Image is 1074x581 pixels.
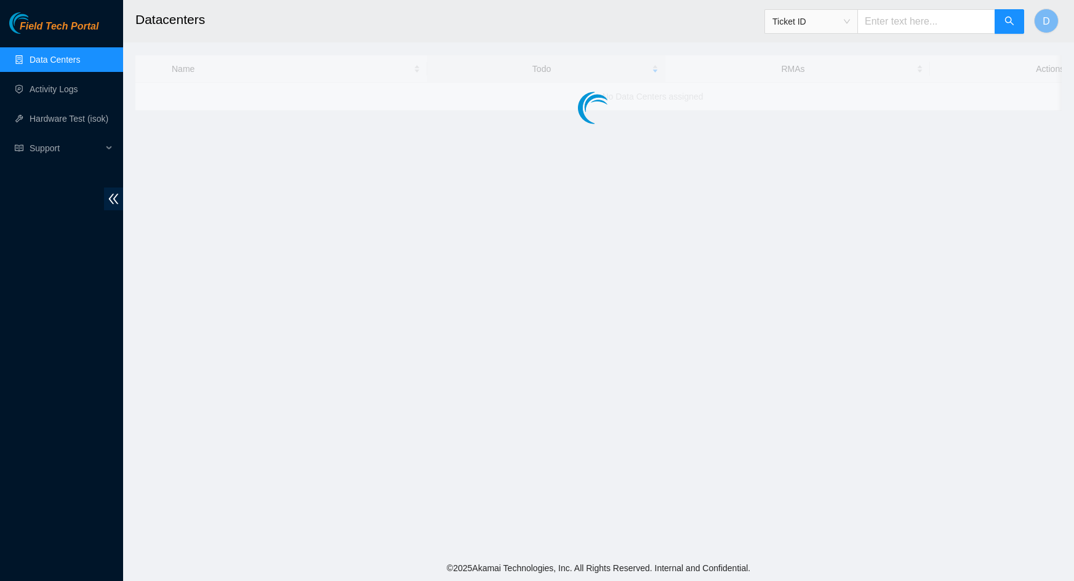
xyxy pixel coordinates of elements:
a: Hardware Test (isok) [30,114,108,124]
button: D [1034,9,1059,33]
span: read [15,144,23,152]
span: Support [30,136,102,160]
input: Enter text here... [857,9,995,34]
span: D [1043,14,1050,29]
a: Akamai TechnologiesField Tech Portal [9,22,98,38]
button: search [995,9,1024,34]
span: search [1004,16,1014,28]
img: Akamai Technologies [9,12,62,34]
span: double-left [104,188,123,210]
a: Data Centers [30,55,80,65]
a: Activity Logs [30,84,78,94]
footer: © 2025 Akamai Technologies, Inc. All Rights Reserved. Internal and Confidential. [123,555,1074,581]
span: Field Tech Portal [20,21,98,33]
span: Ticket ID [772,12,850,31]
